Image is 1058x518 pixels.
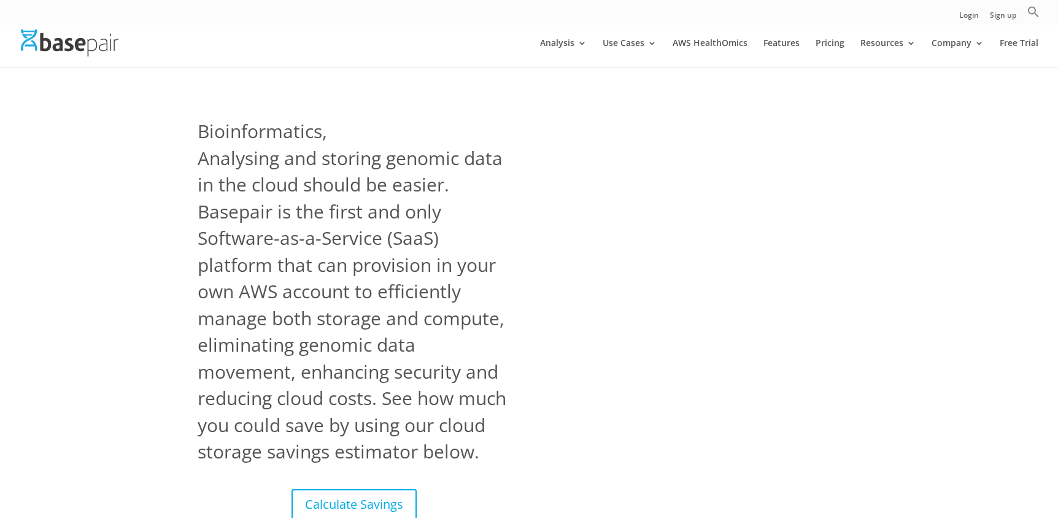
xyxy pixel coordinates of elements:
[547,118,860,423] iframe: Basepair - NGS Analysis Simplified
[198,118,327,145] span: Bioinformatics,
[959,12,979,25] a: Login
[21,29,118,56] img: Basepair
[673,39,747,68] a: AWS HealthOmics
[763,39,800,68] a: Features
[932,39,984,68] a: Company
[990,12,1016,25] a: Sign up
[1027,6,1040,25] a: Search Icon Link
[603,39,657,68] a: Use Cases
[816,39,844,68] a: Pricing
[540,39,587,68] a: Analysis
[198,145,511,465] span: Analysing and storing genomic data in the cloud should be easier. Basepair is the first and only ...
[1000,39,1038,68] a: Free Trial
[860,39,916,68] a: Resources
[1027,6,1040,18] svg: Search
